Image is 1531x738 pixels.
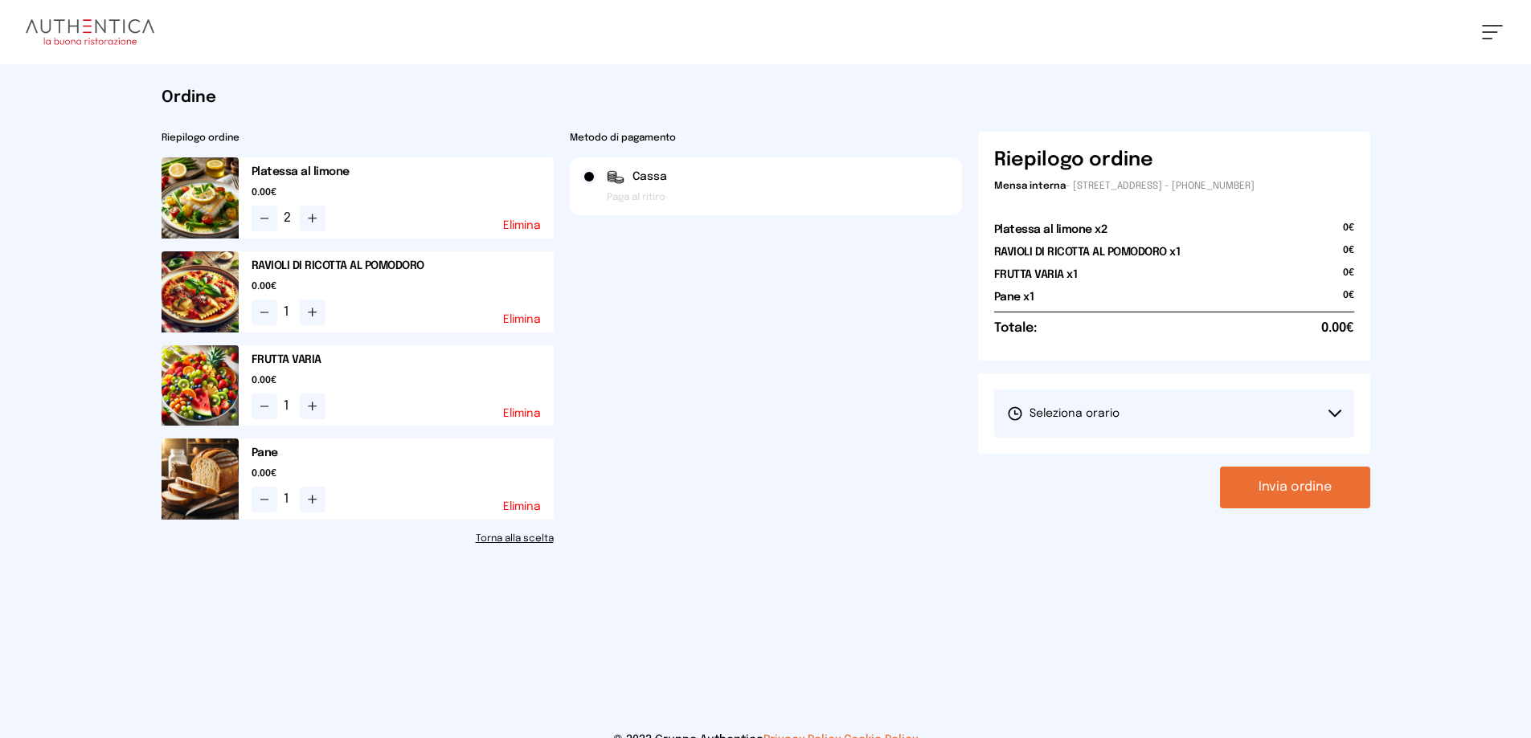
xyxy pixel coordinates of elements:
[162,87,1370,109] h1: Ordine
[162,438,239,520] img: media
[252,374,554,387] span: 0.00€
[284,303,293,322] span: 1
[26,19,154,45] img: logo.8f33a47.png
[503,220,541,231] button: Elimina
[252,164,554,180] h2: Platessa al limone
[162,157,239,239] img: media
[284,397,293,416] span: 1
[162,132,554,145] h2: Riepilogo ordine
[503,501,541,512] button: Elimina
[994,148,1153,173] h6: Riepilogo ordine
[1007,406,1120,422] span: Seleziona orario
[994,389,1354,438] button: Seleziona orario
[503,314,541,325] button: Elimina
[994,319,1037,338] h6: Totale:
[994,181,1066,191] span: Mensa interna
[994,244,1181,260] h2: RAVIOLI DI RICOTTA AL POMODORO x1
[252,467,554,480] span: 0.00€
[570,132,962,145] h2: Metodo di pagamento
[252,280,554,293] span: 0.00€
[162,345,239,426] img: media
[284,209,293,228] span: 2
[1343,289,1354,312] span: 0€
[162,532,554,545] a: Torna alla scelta
[994,222,1107,238] h2: Platessa al limone x2
[1343,267,1354,289] span: 0€
[1343,244,1354,267] span: 0€
[1220,467,1370,508] button: Invia ordine
[252,258,554,274] h2: RAVIOLI DI RICOTTA AL POMODORO
[252,186,554,199] span: 0.00€
[632,169,667,185] span: Cassa
[162,251,239,332] img: media
[1321,319,1354,338] span: 0.00€
[994,289,1034,305] h2: Pane x1
[252,445,554,461] h2: Pane
[284,490,293,509] span: 1
[503,408,541,419] button: Elimina
[994,267,1078,283] h2: FRUTTA VARIA x1
[252,352,554,368] h2: FRUTTA VARIA
[1343,222,1354,244] span: 0€
[607,191,665,204] span: Paga al ritiro
[994,180,1354,193] p: - [STREET_ADDRESS] - [PHONE_NUMBER]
